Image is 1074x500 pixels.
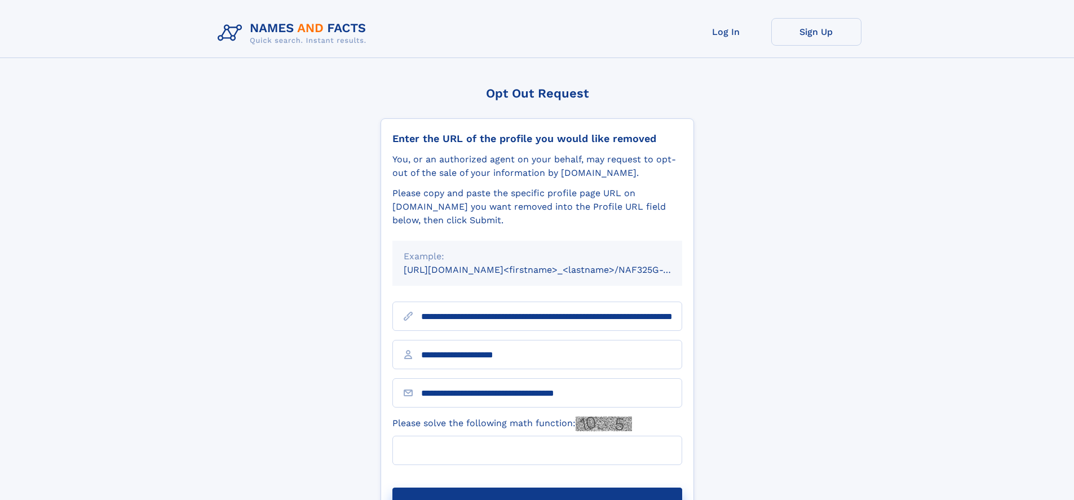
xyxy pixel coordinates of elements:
a: Log In [681,18,771,46]
a: Sign Up [771,18,861,46]
small: [URL][DOMAIN_NAME]<firstname>_<lastname>/NAF325G-xxxxxxxx [404,264,704,275]
div: Please copy and paste the specific profile page URL on [DOMAIN_NAME] you want removed into the Pr... [392,187,682,227]
div: You, or an authorized agent on your behalf, may request to opt-out of the sale of your informatio... [392,153,682,180]
div: Opt Out Request [381,86,694,100]
label: Please solve the following math function: [392,417,632,431]
img: Logo Names and Facts [213,18,375,48]
div: Enter the URL of the profile you would like removed [392,132,682,145]
div: Example: [404,250,671,263]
